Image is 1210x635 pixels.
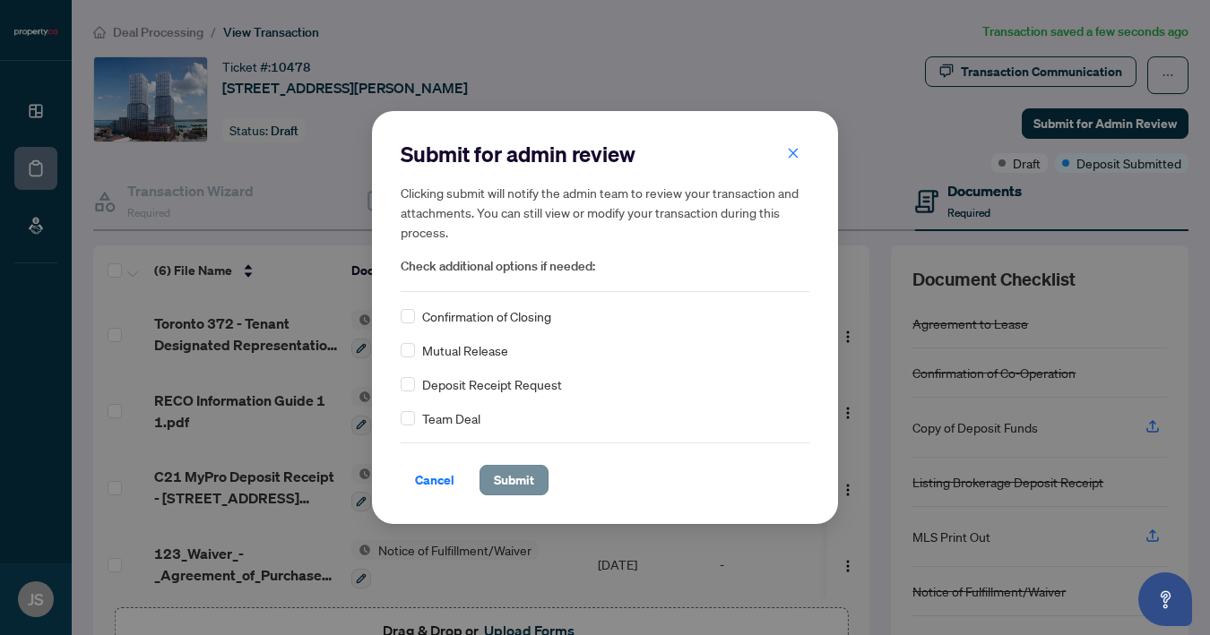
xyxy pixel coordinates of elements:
[415,466,454,494] span: Cancel
[787,147,799,159] span: close
[422,408,480,428] span: Team Deal
[422,306,551,326] span: Confirmation of Closing
[480,465,549,495] button: Submit
[422,374,562,394] span: Deposit Receipt Request
[401,256,809,277] span: Check additional options if needed:
[401,140,809,168] h2: Submit for admin review
[422,340,508,360] span: Mutual Release
[401,465,469,495] button: Cancel
[494,466,534,494] span: Submit
[1138,572,1192,626] button: Open asap
[401,183,809,242] h5: Clicking submit will notify the admin team to review your transaction and attachments. You can st...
